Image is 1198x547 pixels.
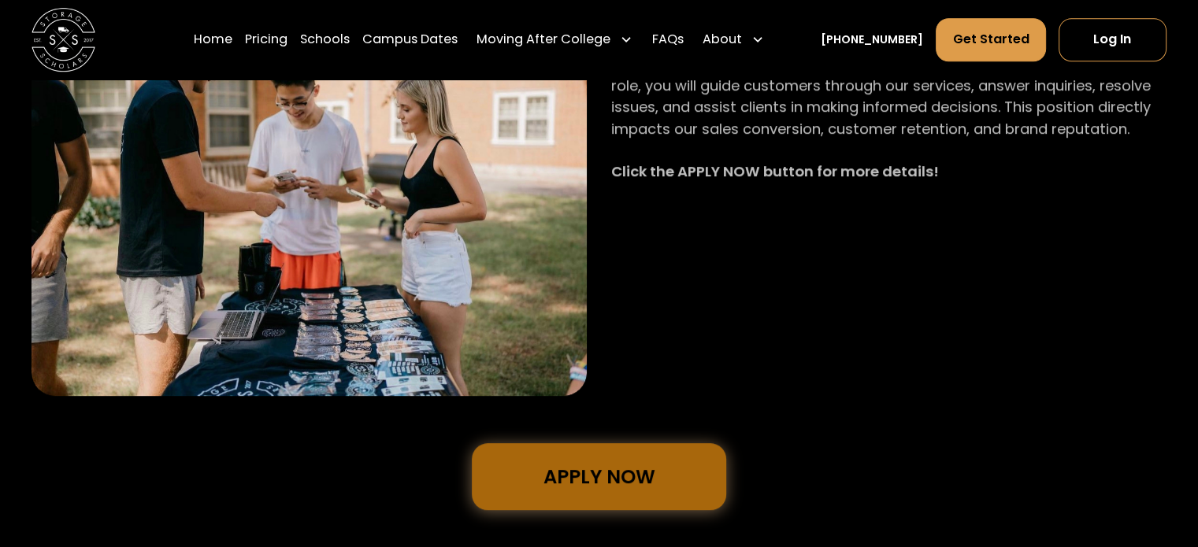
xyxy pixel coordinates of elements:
[703,30,742,49] div: About
[477,30,610,49] div: Moving After College
[300,17,350,61] a: Schools
[32,8,95,72] img: Storage Scholars main logo
[362,17,458,61] a: Campus Dates
[936,18,1045,61] a: Get Started
[611,161,939,181] strong: Click the APPLY NOW button for more details!
[821,31,923,48] a: [PHONE_NUMBER]
[472,443,725,510] a: Apply Now
[194,17,232,61] a: Home
[470,17,639,61] div: Moving After College
[651,17,683,61] a: FAQs
[696,17,770,61] div: About
[1059,18,1166,61] a: Log In
[245,17,287,61] a: Pricing
[32,8,95,72] a: home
